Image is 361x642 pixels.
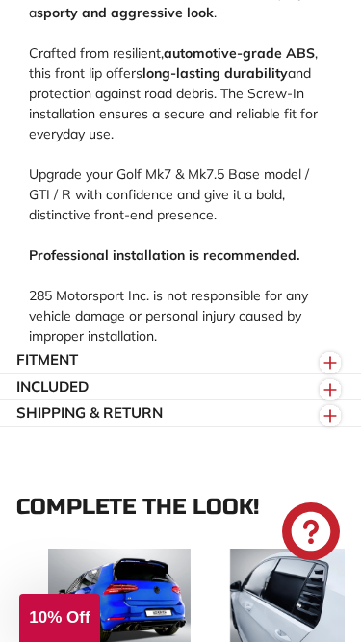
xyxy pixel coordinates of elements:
inbox-online-store-chat: Shopify online store chat [276,502,346,565]
span: 10% Off [29,608,90,627]
div: 10% Off [19,594,100,642]
strong: Professional installation is recommended. [29,246,299,264]
strong: sporty and aggressive look [37,4,214,21]
div: Complete the look! [16,495,345,519]
strong: long-lasting durability [142,64,288,82]
strong: automotive-grade ABS [164,44,315,62]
